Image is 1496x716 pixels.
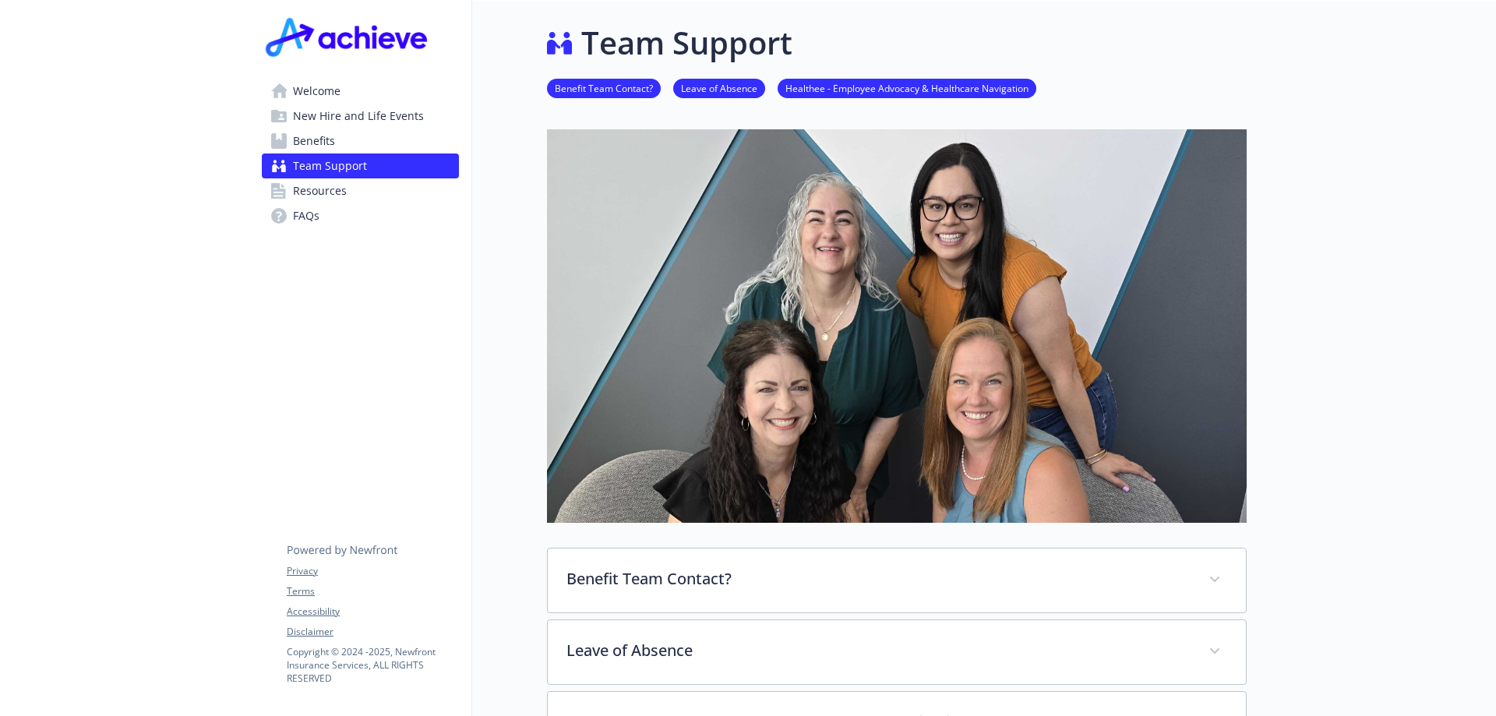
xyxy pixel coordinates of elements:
[287,645,458,685] p: Copyright © 2024 - 2025 , Newfront Insurance Services, ALL RIGHTS RESERVED
[293,104,424,129] span: New Hire and Life Events
[287,584,458,598] a: Terms
[548,620,1246,684] div: Leave of Absence
[287,605,458,619] a: Accessibility
[262,79,459,104] a: Welcome
[566,567,1190,591] p: Benefit Team Contact?
[581,19,792,66] h1: Team Support
[262,153,459,178] a: Team Support
[287,564,458,578] a: Privacy
[262,178,459,203] a: Resources
[262,203,459,228] a: FAQs
[293,79,340,104] span: Welcome
[673,80,765,95] a: Leave of Absence
[262,129,459,153] a: Benefits
[778,80,1036,95] a: Healthee - Employee Advocacy & Healthcare Navigation
[293,129,335,153] span: Benefits
[293,178,347,203] span: Resources
[293,153,367,178] span: Team Support
[547,129,1247,522] img: team support page banner
[547,80,661,95] a: Benefit Team Contact?
[566,639,1190,662] p: Leave of Absence
[262,104,459,129] a: New Hire and Life Events
[287,625,458,639] a: Disclaimer
[548,548,1246,612] div: Benefit Team Contact?
[293,203,319,228] span: FAQs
